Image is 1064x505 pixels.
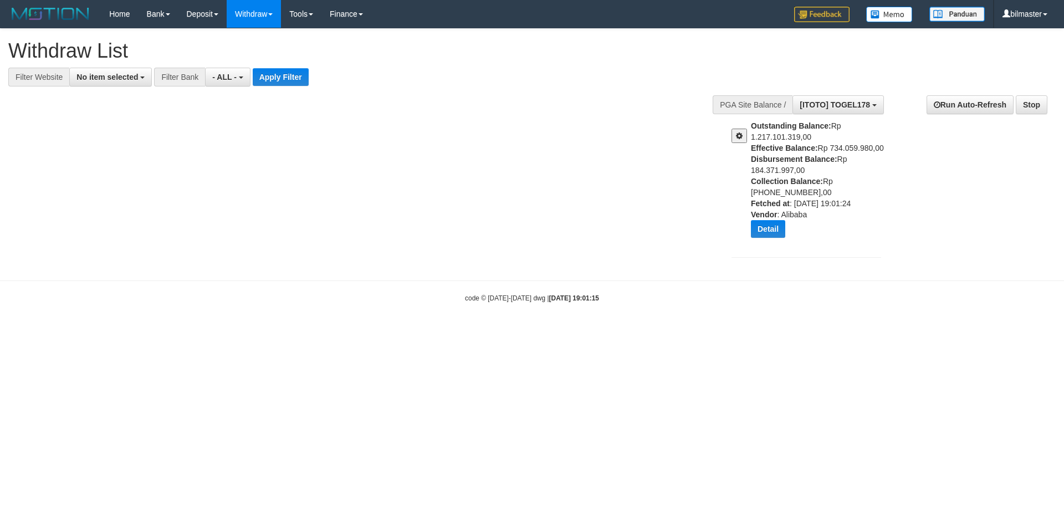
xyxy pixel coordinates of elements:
[205,68,250,86] button: - ALL -
[751,121,831,130] b: Outstanding Balance:
[69,68,152,86] button: No item selected
[713,95,792,114] div: PGA Site Balance /
[154,68,205,86] div: Filter Bank
[751,155,837,164] b: Disbursement Balance:
[8,6,93,22] img: MOTION_logo.png
[212,73,237,81] span: - ALL -
[8,40,698,62] h1: Withdraw List
[751,120,889,246] div: Rp 1.217.101.319,00 Rp 734.059.980,00 Rp 184.371.997,00 Rp [PHONE_NUMBER],00 : [DATE] 19:01:24 : ...
[800,100,870,109] span: [ITOTO] TOGEL178
[751,220,785,238] button: Detail
[751,210,777,219] b: Vendor
[927,95,1014,114] a: Run Auto-Refresh
[1016,95,1047,114] a: Stop
[751,199,790,208] b: Fetched at
[253,68,309,86] button: Apply Filter
[751,144,818,152] b: Effective Balance:
[866,7,913,22] img: Button%20Memo.svg
[929,7,985,22] img: panduan.png
[792,95,884,114] button: [ITOTO] TOGEL178
[794,7,850,22] img: Feedback.jpg
[8,68,69,86] div: Filter Website
[751,177,823,186] b: Collection Balance:
[549,294,599,302] strong: [DATE] 19:01:15
[465,294,599,302] small: code © [DATE]-[DATE] dwg |
[76,73,138,81] span: No item selected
